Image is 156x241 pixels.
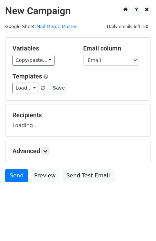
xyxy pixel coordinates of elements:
[105,24,151,29] a: Daily emails left: 50
[105,23,151,30] span: Daily emails left: 50
[62,169,114,182] a: Send Test Email
[12,111,144,129] div: Loading...
[5,169,28,182] a: Send
[83,45,144,52] h5: Email column
[36,24,77,29] a: Mail Merge Master
[5,5,151,17] h2: New Campaign
[12,55,55,66] a: Copy/paste...
[12,111,144,119] h5: Recipients
[12,73,42,80] a: Templates
[12,147,144,155] h5: Advanced
[12,83,39,93] a: Load...
[12,45,73,52] h5: Variables
[5,24,77,29] small: Google Sheet:
[50,83,68,93] button: Save
[30,169,60,182] a: Preview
